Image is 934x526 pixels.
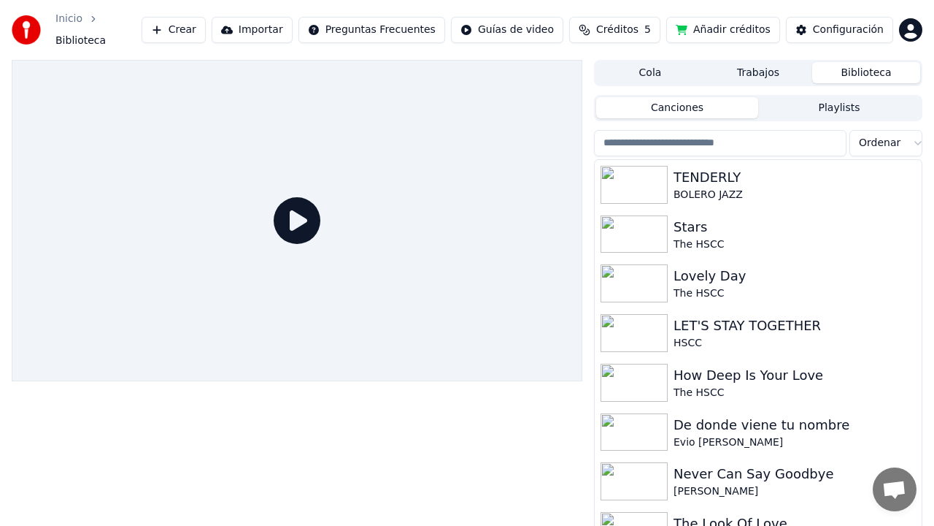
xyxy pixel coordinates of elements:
button: Biblioteca [812,62,920,83]
div: De donde viene tu nombre [674,415,916,435]
div: Never Can Say Goodbye [674,464,916,484]
button: Crear [142,17,206,43]
div: The HSCC [674,237,916,252]
button: Importar [212,17,293,43]
button: Canciones [596,97,758,118]
nav: breadcrumb [55,12,142,48]
button: Configuración [786,17,893,43]
button: Playlists [758,97,920,118]
div: The HSCC [674,386,916,400]
div: Stars [674,217,916,237]
div: The HSCC [674,286,916,301]
span: Ordenar [859,136,900,150]
button: Trabajos [704,62,812,83]
button: Guías de video [451,17,563,43]
a: Open chat [873,468,916,511]
button: Preguntas Frecuentes [298,17,445,43]
button: Añadir créditos [666,17,780,43]
div: How Deep Is Your Love [674,365,916,386]
button: Cola [596,62,704,83]
a: Inicio [55,12,82,26]
div: Configuración [813,23,884,37]
div: [PERSON_NAME] [674,484,916,499]
div: TENDERLY [674,167,916,188]
div: Evio [PERSON_NAME] [674,435,916,450]
div: HSCC [674,336,916,351]
span: Créditos [596,23,638,37]
div: BOLERO JAZZ [674,188,916,202]
button: Créditos5 [569,17,660,43]
span: 5 [644,23,651,37]
div: LET'S STAY TOGETHER [674,316,916,336]
img: youka [12,15,41,45]
div: Lovely Day [674,266,916,286]
span: Biblioteca [55,34,106,48]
